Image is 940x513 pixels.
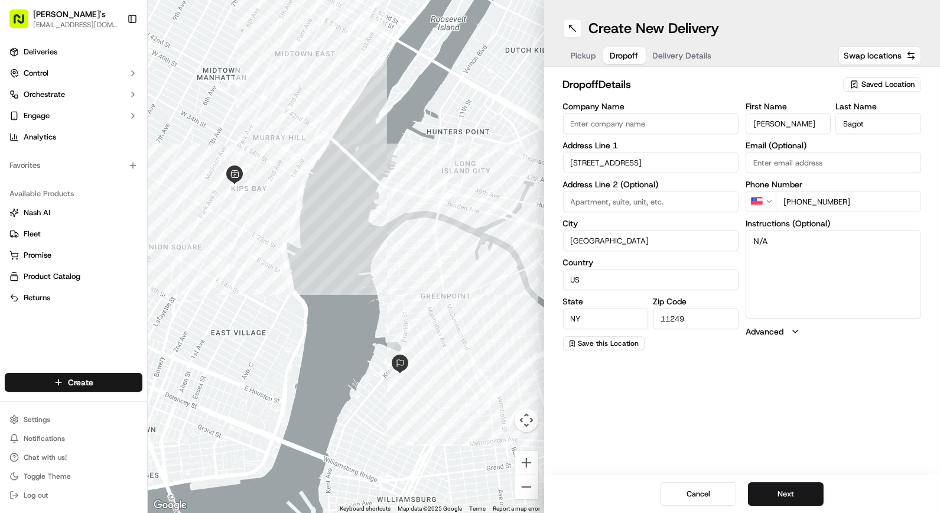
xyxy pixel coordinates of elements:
span: Swap locations [844,50,902,61]
span: Dropoff [610,50,639,61]
div: Available Products [5,184,142,203]
img: Liam S. [12,204,31,223]
span: Map data ©2025 Google [398,505,463,512]
a: Nash AI [9,207,138,218]
span: Notifications [24,434,65,443]
button: [PERSON_NAME]'s[EMAIL_ADDRESS][DOMAIN_NAME] [5,5,122,33]
label: Phone Number [746,180,921,189]
button: Product Catalog [5,267,142,286]
input: Enter email address [746,152,921,173]
button: Save this Location [563,336,645,350]
a: Terms (opens in new tab) [470,505,486,512]
label: Company Name [563,102,739,111]
label: First Name [746,102,831,111]
button: Cancel [661,482,736,506]
button: Swap locations [838,46,921,65]
button: Map camera controls [515,408,538,432]
input: Enter zip code [653,308,739,329]
img: 1736555255976-a54dd68f-1ca7-489b-9aae-adbdc363a1c4 [24,216,33,225]
button: Keyboard shortcuts [340,505,391,513]
span: Save this Location [578,339,639,348]
span: Nash AI [24,207,50,218]
span: [PERSON_NAME] [37,215,96,225]
button: Settings [5,411,142,428]
button: See all [183,151,215,165]
button: Start new chat [201,116,215,131]
div: Past conversations [12,154,79,163]
a: Product Catalog [9,271,138,282]
label: State [563,297,649,306]
button: Zoom out [515,475,538,499]
button: [EMAIL_ADDRESS][DOMAIN_NAME] [33,20,118,30]
a: Deliveries [5,43,142,61]
span: Orchestrate [24,89,65,100]
input: Apartment, suite, unit, etc. [563,191,739,212]
button: Promise [5,246,142,265]
a: 💻API Documentation [95,259,194,281]
img: Angelique Valdez [12,172,31,191]
span: Knowledge Base [24,264,90,276]
label: Last Name [835,102,921,111]
div: 📗 [12,265,21,275]
span: Returns [24,293,50,303]
span: Promise [24,250,51,261]
button: Nash AI [5,203,142,222]
input: Enter address [563,152,739,173]
button: Control [5,64,142,83]
img: Nash [12,12,35,35]
span: Engage [24,111,50,121]
button: Returns [5,288,142,307]
button: Next [748,482,824,506]
a: Analytics [5,128,142,147]
span: Control [24,68,48,79]
span: • [98,183,102,193]
input: Enter phone number [776,191,921,212]
span: Create [68,376,93,388]
input: Got a question? Start typing here... [31,76,213,89]
img: 1736555255976-a54dd68f-1ca7-489b-9aae-adbdc363a1c4 [24,184,33,193]
span: [DATE] [105,183,129,193]
a: Fleet [9,229,138,239]
a: Returns [9,293,138,303]
button: Create [5,373,142,392]
input: Enter company name [563,113,739,134]
span: Product Catalog [24,271,80,282]
button: Zoom in [515,451,538,475]
button: Chat with us! [5,449,142,466]
a: Report a map error [493,505,541,512]
a: Powered byPylon [83,293,143,302]
input: Enter country [563,269,739,290]
label: Zip Code [653,297,739,306]
a: Open this area in Google Maps (opens a new window) [151,498,190,513]
label: Country [563,258,739,267]
button: Engage [5,106,142,125]
div: We're available if you need us! [53,125,162,134]
input: Enter state [563,308,649,329]
div: 💻 [100,265,109,275]
button: Toggle Theme [5,468,142,485]
img: 1738778727109-b901c2ba-d612-49f7-a14d-d897ce62d23f [25,113,46,134]
img: Google [151,498,190,513]
span: Pylon [118,293,143,302]
button: Notifications [5,430,142,447]
div: Favorites [5,156,142,175]
span: Pickup [571,50,596,61]
span: Settings [24,415,50,424]
textarea: N/A [746,230,921,319]
input: Enter first name [746,113,831,134]
span: Deliveries [24,47,57,57]
p: Welcome 👋 [12,47,215,66]
span: Log out [24,491,48,500]
span: Chat with us! [24,453,67,462]
button: Advanced [746,326,921,337]
a: 📗Knowledge Base [7,259,95,281]
button: Fleet [5,225,142,243]
span: API Documentation [112,264,190,276]
span: Saved Location [861,79,915,90]
input: Enter last name [835,113,921,134]
div: Start new chat [53,113,194,125]
button: Orchestrate [5,85,142,104]
button: [PERSON_NAME]'s [33,8,106,20]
